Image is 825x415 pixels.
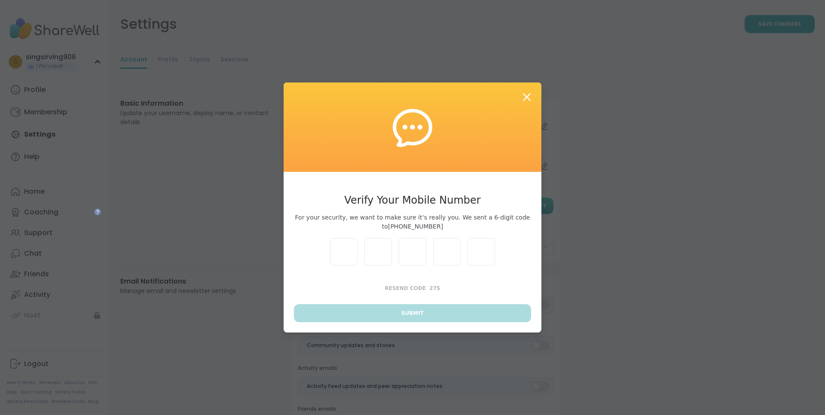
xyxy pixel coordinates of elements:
[294,304,531,322] button: Submit
[294,279,531,297] button: Resend Code27s
[94,208,101,215] iframe: Spotlight
[401,309,424,317] span: Submit
[294,192,531,208] h3: Verify Your Mobile Number
[385,285,426,291] span: Resend Code
[294,213,531,231] span: For your security, we want to make sure it’s really you. We sent a 6-digit code to [PHONE_NUMBER]
[429,285,440,291] span: 27 s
